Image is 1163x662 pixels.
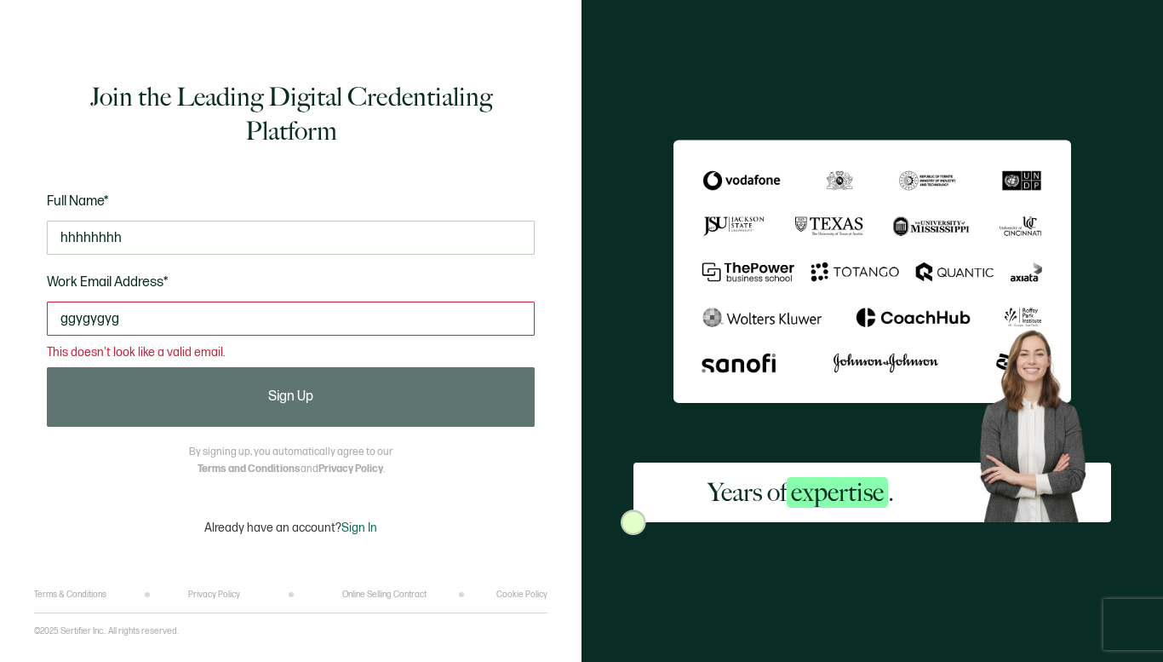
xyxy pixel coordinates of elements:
a: Privacy Policy [318,463,383,475]
p: Already have an account? [204,521,377,535]
img: Sertifier Signup - Years of <span class="strong-h">expertise</span>. Hero [968,320,1111,521]
h2: Years of . [708,475,894,509]
span: Sign In [341,521,377,535]
a: Online Selling Contract [342,590,427,600]
input: Jane Doe [47,221,535,255]
a: Terms & Conditions [34,590,106,600]
input: Enter your work email address [47,302,535,336]
a: Terms and Conditions [198,463,301,475]
span: This doesn't look like a valid email. [47,347,226,359]
span: Work Email Address* [47,274,169,291]
button: Sign Up [47,367,535,427]
iframe: Chat Widget [880,469,1163,662]
img: Sertifier Signup [621,509,646,535]
a: Privacy Policy [188,590,240,600]
p: ©2025 Sertifier Inc.. All rights reserved. [34,626,179,636]
img: Sertifier Signup - Years of <span class="strong-h">expertise</span>. [673,140,1071,402]
p: By signing up, you automatically agree to our and . [189,444,392,478]
h1: Join the Leading Digital Credentialing Platform [47,80,535,148]
span: Full Name* [47,193,109,210]
span: expertise [787,477,888,508]
a: Cookie Policy [496,590,547,600]
span: Sign Up [268,390,313,404]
